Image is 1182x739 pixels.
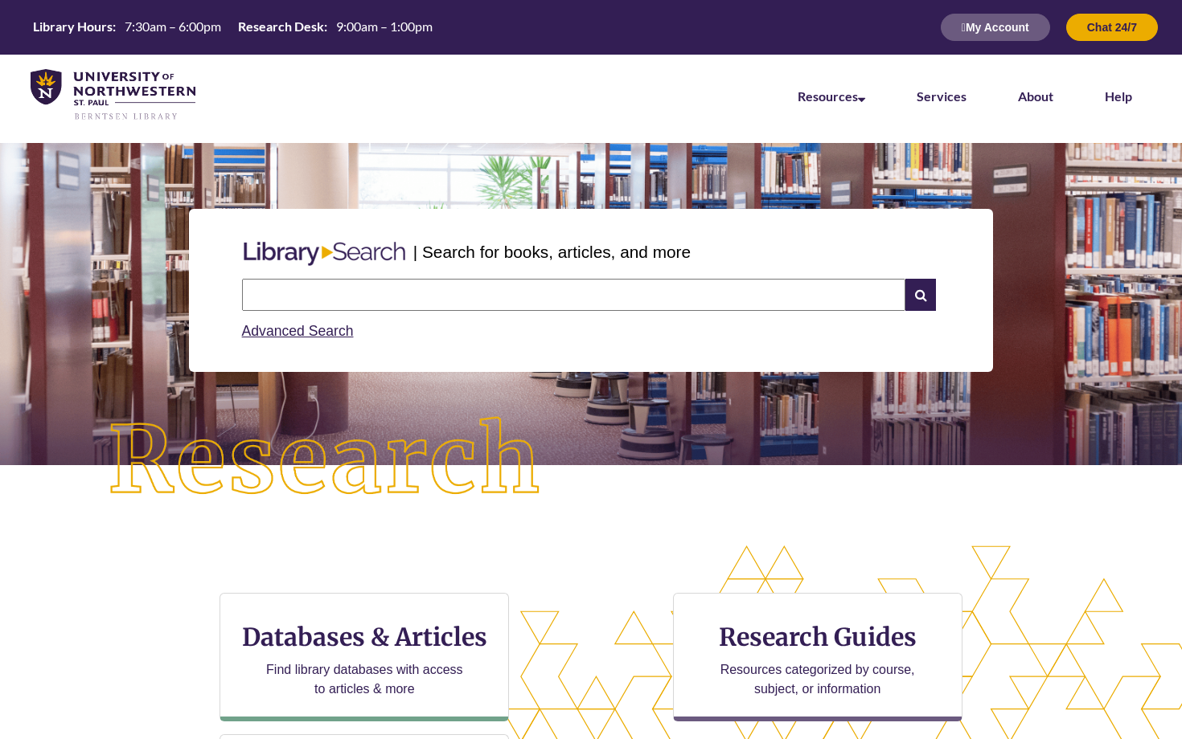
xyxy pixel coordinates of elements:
[242,323,354,339] a: Advanced Search
[1018,88,1053,104] a: About
[233,622,495,652] h3: Databases & Articles
[27,18,118,35] th: Library Hours:
[673,593,962,721] a: Research Guides Resources categorized by course, subject, or information
[941,20,1050,34] a: My Account
[260,660,470,699] p: Find library databases with access to articles & more
[125,18,221,34] span: 7:30am – 6:00pm
[1105,88,1132,104] a: Help
[232,18,330,35] th: Research Desk:
[941,14,1050,41] button: My Account
[60,369,592,553] img: Research
[798,88,865,104] a: Resources
[236,235,413,272] img: Libary Search
[1066,14,1158,41] button: Chat 24/7
[917,88,967,104] a: Services
[27,18,439,37] a: Hours Today
[1066,20,1158,34] a: Chat 24/7
[905,279,936,311] i: Search
[31,69,195,121] img: UNWSP Library Logo
[220,593,509,721] a: Databases & Articles Find library databases with access to articles & more
[336,18,433,34] span: 9:00am – 1:00pm
[687,622,949,652] h3: Research Guides
[712,660,922,699] p: Resources categorized by course, subject, or information
[413,239,691,264] p: | Search for books, articles, and more
[27,18,439,35] table: Hours Today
